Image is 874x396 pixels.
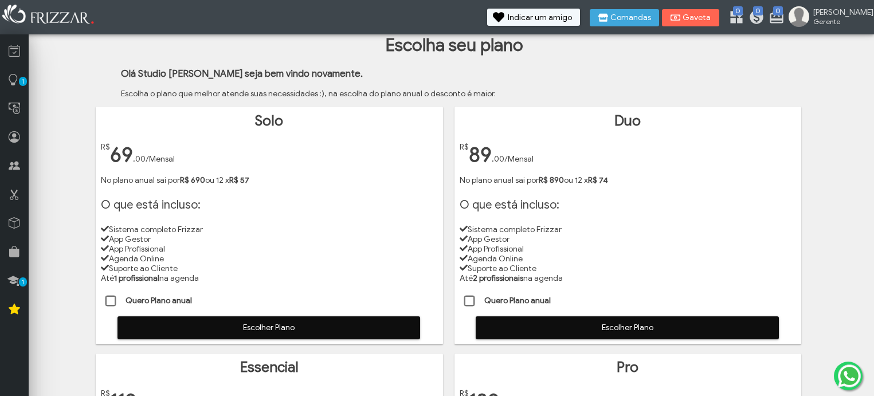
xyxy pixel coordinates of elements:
li: App Profissional [101,244,437,254]
li: Suporte ao Cliente [101,264,437,273]
span: 0 [753,6,763,15]
p: No plano anual sai por ou 12 x [460,175,796,185]
h1: Duo [460,112,796,130]
span: Comandas [610,14,651,22]
li: App Gestor [101,234,437,244]
strong: R$ 690 [180,175,205,185]
span: 89 [469,142,492,167]
span: /Mensal [504,154,534,164]
p: No plano anual sai por ou 12 x [101,175,437,185]
li: Suporte ao Cliente [460,264,796,273]
h1: O que está incluso: [101,198,437,212]
li: Sistema completo Frizzar [101,225,437,234]
a: 0 [728,9,740,28]
strong: 1 profissional [114,273,159,283]
p: Escolha o plano que melhor atende suas necessidades :), na escolha do plano anual o desconto é ma... [121,89,871,99]
span: /Mensal [146,154,175,164]
span: 69 [110,142,133,167]
li: Até na agenda [460,273,796,283]
li: Até na agenda [101,273,437,283]
span: Escolher Plano [126,319,412,336]
button: Escolher Plano [117,316,420,339]
a: 0 [748,9,760,28]
button: Indicar um amigo [487,9,580,26]
span: Gaveta [683,14,711,22]
span: R$ [101,142,110,152]
h3: Olá Studio [PERSON_NAME] seja bem vindo novamente. [121,68,871,80]
h1: O que está incluso: [460,198,796,212]
strong: Quero Plano anual [484,296,551,305]
a: 0 [769,9,780,28]
h1: Solo [101,112,437,130]
li: Agenda Online [101,254,437,264]
h1: Essencial [101,359,437,376]
span: ,00 [492,154,504,164]
span: 1 [19,77,27,86]
li: Agenda Online [460,254,796,264]
img: whatsapp.png [836,362,863,390]
h1: Pro [460,359,796,376]
span: [PERSON_NAME] [813,7,865,17]
span: 0 [773,6,783,15]
strong: R$ 57 [229,175,249,185]
li: Sistema completo Frizzar [460,225,796,234]
span: 0 [733,6,743,15]
button: Escolher Plano [476,316,778,339]
button: Gaveta [662,9,719,26]
strong: Quero Plano anual [126,296,192,305]
span: R$ [460,142,469,152]
span: Indicar um amigo [508,14,572,22]
li: App Gestor [460,234,796,244]
h1: Escolha seu plano [38,34,871,56]
li: App Profissional [460,244,796,254]
a: [PERSON_NAME] Gerente [789,6,868,29]
span: Gerente [813,17,865,26]
span: Escolher Plano [484,319,770,336]
span: 1 [19,277,27,287]
strong: R$ 74 [588,175,608,185]
strong: 2 profissionais [473,273,523,283]
strong: R$ 890 [539,175,564,185]
span: ,00 [133,154,146,164]
button: Comandas [590,9,659,26]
